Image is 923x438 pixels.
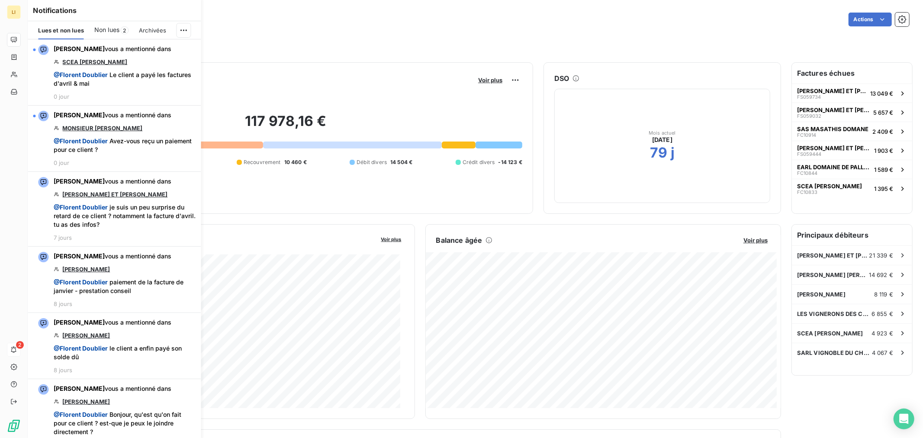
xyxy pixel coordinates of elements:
span: 2 [16,341,24,349]
span: 2 [120,26,129,34]
span: 8 jours [54,367,72,374]
a: [PERSON_NAME] [62,398,110,405]
span: vous a mentionné dans [54,384,171,393]
span: 0 jour [54,93,69,100]
span: [PERSON_NAME] [797,291,846,298]
span: Crédit divers [463,158,495,166]
a: [PERSON_NAME] ET [PERSON_NAME] [62,191,167,198]
span: @ Florent Doublier [54,411,108,418]
span: @ Florent Doublier [54,71,108,78]
a: [PERSON_NAME] [62,266,110,273]
div: LI [7,5,21,19]
button: Voir plus [476,76,505,84]
span: FC10844 [797,171,817,176]
span: EARL DOMAINE DE PALLUS [797,164,871,171]
span: SCEA [PERSON_NAME] [797,183,862,190]
button: Actions [849,13,892,26]
span: -14 123 € [498,158,522,166]
span: 5 657 € [873,109,893,116]
span: Recouvrement [244,158,281,166]
h6: DSO [554,73,569,84]
span: je suis un peu surprise du retard de ce client ? notamment la facture d'avril. tu as des infos? [54,203,196,229]
h6: Factures échues [792,63,912,84]
h2: 117 978,16 € [49,113,522,138]
span: [PERSON_NAME] ET [PERSON_NAME] [797,145,871,151]
div: Open Intercom Messenger [894,409,914,429]
button: [PERSON_NAME]vous a mentionné dans[PERSON_NAME] ET [PERSON_NAME] @Florent Doublier je suis un peu... [28,172,201,247]
span: Voir plus [381,236,402,242]
span: SARL VIGNOBLE DU CHATEAU COUDRAY MONTPENSIER [797,349,872,356]
h6: Principaux débiteurs [792,225,912,245]
span: 14 692 € [869,271,893,278]
span: [PERSON_NAME] [PERSON_NAME] [797,271,869,278]
span: FC10914 [797,132,816,138]
button: [PERSON_NAME] ET [PERSON_NAME]FS0594441 903 € [792,141,912,160]
span: Archivées [139,27,166,34]
h6: Notifications [33,5,196,16]
button: SAS MASATHIS DOMANEFC109142 409 € [792,122,912,141]
span: 1 903 € [874,147,893,154]
button: Voir plus [379,235,404,243]
span: vous a mentionné dans [54,252,171,261]
span: Avez-vous reçu un paiement pour ce client ? [54,137,196,154]
span: 4 923 € [872,330,893,337]
span: 1 589 € [874,166,893,173]
span: 2 409 € [872,128,893,135]
span: Chiffre d'affaires mensuel [49,245,375,254]
span: [PERSON_NAME] [54,45,105,52]
span: @ Florent Doublier [54,345,108,352]
h2: j [671,144,675,161]
span: Bonjour, qu'est qu'on fait pour ce client ? est-que je peux le joindre directement ? [54,410,196,436]
span: Voir plus [478,77,502,84]
span: @ Florent Doublier [54,137,108,145]
span: 14 504 € [390,158,412,166]
span: @ Florent Doublier [54,203,108,211]
span: [PERSON_NAME] ET [PERSON_NAME] [797,252,869,259]
span: 7 jours [54,234,72,241]
button: [PERSON_NAME] ET [PERSON_NAME]FS05973413 049 € [792,84,912,103]
button: [PERSON_NAME] ET [PERSON_NAME]FS0590325 657 € [792,103,912,122]
span: [PERSON_NAME] ET [PERSON_NAME] [797,106,870,113]
span: [PERSON_NAME] [54,385,105,392]
span: 21 339 € [869,252,893,259]
span: vous a mentionné dans [54,111,171,119]
span: [PERSON_NAME] [54,319,105,326]
button: SCEA [PERSON_NAME]FC108331 395 € [792,179,912,198]
button: [PERSON_NAME]vous a mentionné dansSCEA [PERSON_NAME] @Florent Doublier Le client a payé les factu... [28,39,201,106]
span: FS059734 [797,94,821,100]
a: SCEA [PERSON_NAME] [62,58,127,65]
span: Voir plus [743,237,768,244]
span: [PERSON_NAME] [54,252,105,260]
span: 10 460 € [284,158,307,166]
img: Logo LeanPay [7,419,21,433]
span: [DATE] [652,135,672,144]
span: [PERSON_NAME] [54,177,105,185]
span: FS059032 [797,113,821,119]
span: vous a mentionné dans [54,177,171,186]
span: Mois actuel [649,130,676,135]
span: Débit divers [357,158,387,166]
a: MONSIEUR [PERSON_NAME] [62,125,142,132]
span: 8 jours [54,300,72,307]
h2: 79 [650,144,667,161]
span: 1 395 € [874,185,893,192]
span: vous a mentionné dans [54,45,171,53]
span: LES VIGNERONS DES COTEAUX ROMANAIS [797,310,872,317]
button: Voir plus [741,236,770,244]
button: [PERSON_NAME]vous a mentionné dans[PERSON_NAME] @Florent Doublier paiement de la facture de janvi... [28,247,201,313]
span: 0 jour [54,159,69,166]
span: [PERSON_NAME] ET [PERSON_NAME] [797,87,867,94]
span: SAS MASATHIS DOMANE [797,126,868,132]
span: le client a enfin payé son solde dû [54,344,196,361]
span: paiement de la facture de janvier - prestation conseil [54,278,196,295]
span: Lues et non lues [38,27,84,34]
span: FC10833 [797,190,817,195]
span: 13 049 € [870,90,893,97]
button: [PERSON_NAME]vous a mentionné dansMONSIEUR [PERSON_NAME] @Florent Doublier Avez-vous reçu un paie... [28,106,201,172]
span: 8 119 € [874,291,893,298]
span: @ Florent Doublier [54,278,108,286]
span: vous a mentionné dans [54,318,171,327]
span: SCEA [PERSON_NAME] [797,330,863,337]
a: [PERSON_NAME] [62,332,110,339]
span: FS059444 [797,151,821,157]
